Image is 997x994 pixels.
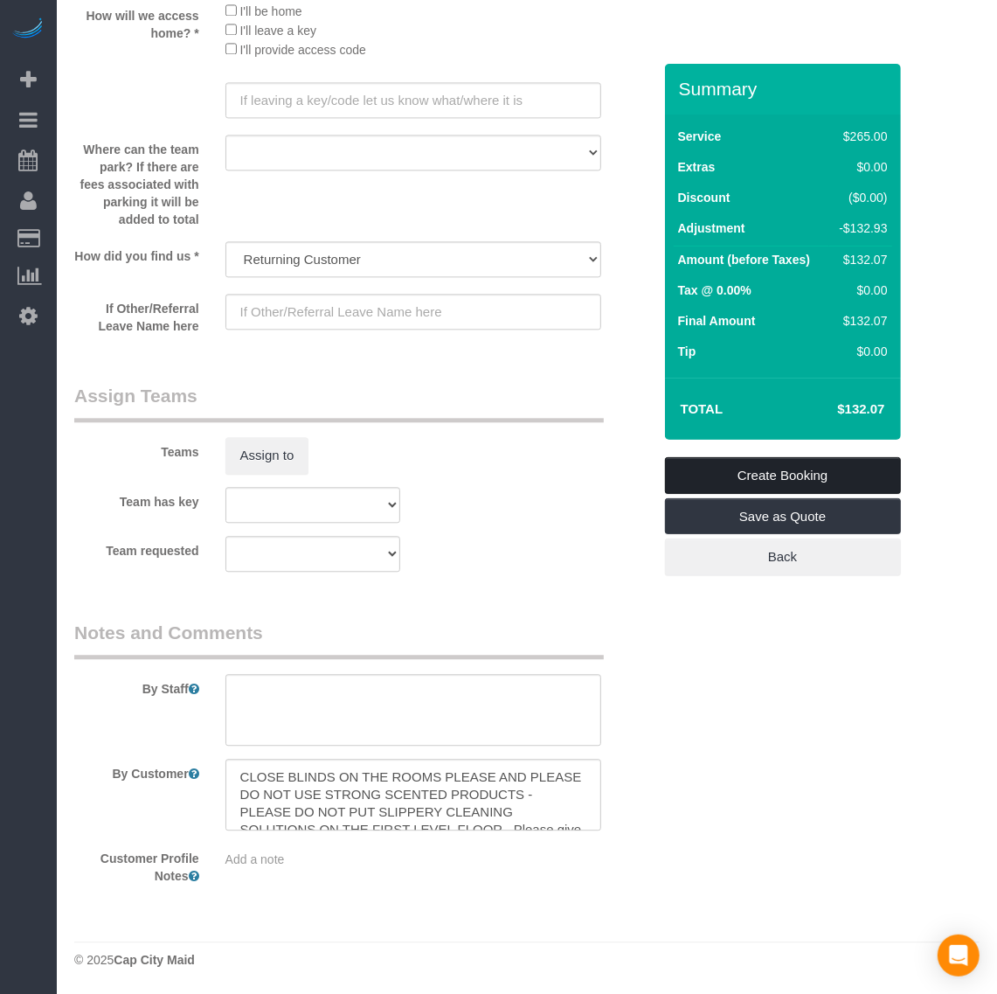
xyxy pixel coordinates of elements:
[681,401,724,416] strong: Total
[225,852,285,866] span: Add a note
[225,294,601,330] input: If Other/Referral Leave Name here
[114,953,195,967] strong: Cap City Maid
[74,951,980,969] div: © 2025
[938,935,980,977] div: Open Intercom Messenger
[834,219,888,237] div: -$132.93
[61,1,212,42] label: How will we access home? *
[74,620,604,659] legend: Notes and Comments
[225,437,309,474] button: Assign to
[61,759,212,782] label: By Customer
[834,189,888,206] div: ($0.00)
[240,43,366,57] span: I'll provide access code
[834,158,888,176] div: $0.00
[678,282,751,299] label: Tax @ 0.00%
[61,487,212,511] label: Team has key
[834,312,888,330] div: $132.07
[678,158,716,176] label: Extras
[61,674,212,698] label: By Staff
[679,79,892,99] h3: Summary
[678,343,696,360] label: Tip
[834,282,888,299] div: $0.00
[240,4,302,18] span: I'll be home
[61,294,212,335] label: If Other/Referral Leave Name here
[225,82,601,118] input: If leaving a key/code let us know what/where it is
[665,498,901,535] a: Save as Quote
[665,457,901,494] a: Create Booking
[678,251,810,268] label: Amount (before Taxes)
[678,219,745,237] label: Adjustment
[678,312,756,330] label: Final Amount
[61,536,212,560] label: Team requested
[834,251,888,268] div: $132.07
[74,383,604,422] legend: Assign Teams
[61,437,212,461] label: Teams
[61,135,212,228] label: Where can the team park? If there are fees associated with parking it will be added to total
[61,844,212,885] label: Customer Profile Notes
[834,128,888,145] div: $265.00
[678,128,722,145] label: Service
[240,24,317,38] span: I'll leave a key
[785,402,884,417] h4: $132.07
[678,189,730,206] label: Discount
[61,241,212,265] label: How did you find us *
[10,17,45,42] img: Automaid Logo
[665,539,901,575] a: Back
[834,343,888,360] div: $0.00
